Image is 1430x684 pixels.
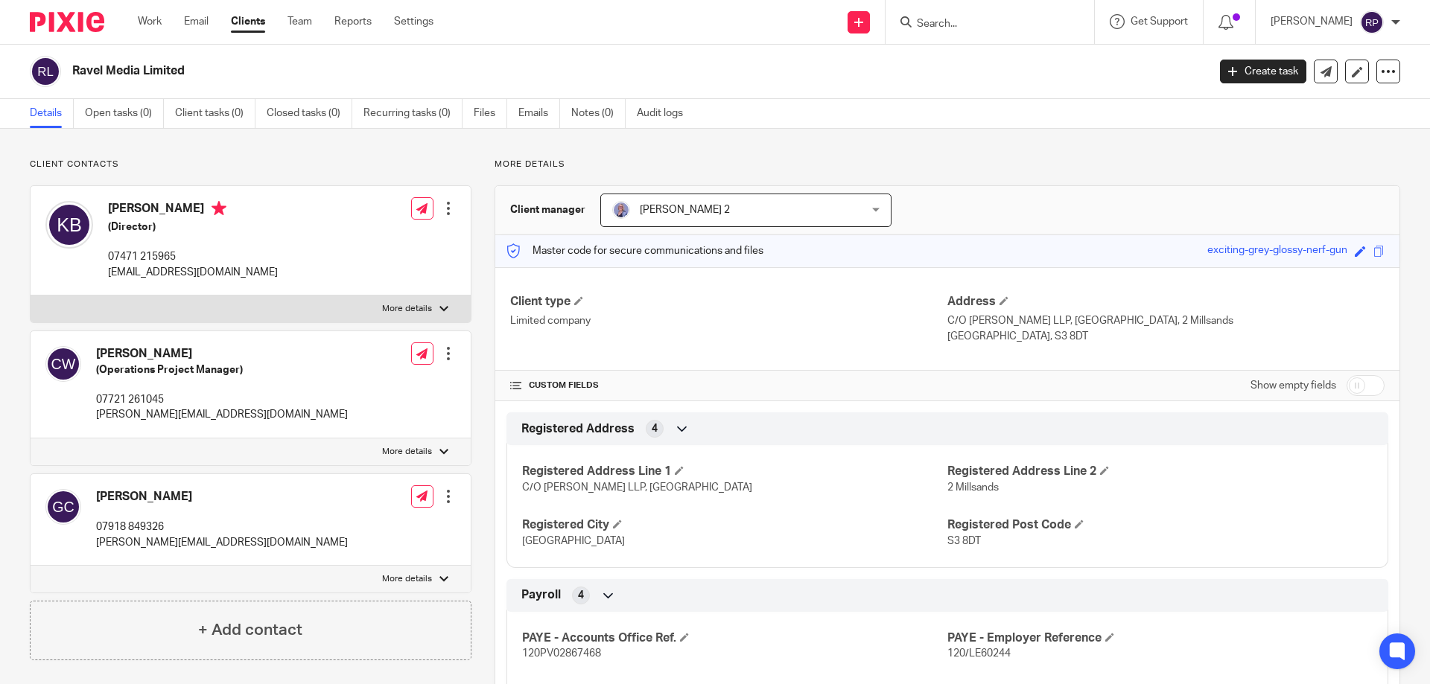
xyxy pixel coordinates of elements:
[522,536,625,546] span: [GEOGRAPHIC_DATA]
[522,630,947,646] h4: PAYE - Accounts Office Ref.
[1251,378,1336,393] label: Show empty fields
[947,630,1373,646] h4: PAYE - Employer Reference
[947,648,1011,659] span: 120/LE60244
[521,421,635,437] span: Registered Address
[612,201,630,219] img: JC%20Linked%20In.jpg
[510,202,585,217] h3: Client manager
[947,464,1373,479] h4: Registered Address Line 2
[96,489,348,505] h4: [PERSON_NAME]
[947,313,1385,328] p: C/O [PERSON_NAME] LLP, [GEOGRAPHIC_DATA], 2 Millsands
[637,99,694,128] a: Audit logs
[522,648,601,659] span: 120PV02867468
[108,201,278,220] h4: [PERSON_NAME]
[96,346,348,362] h4: [PERSON_NAME]
[1220,60,1306,83] a: Create task
[72,63,973,79] h2: Ravel Media Limited
[96,362,348,377] h5: (Operations Project Manager)
[947,482,999,493] span: 2 Millsands
[30,56,61,87] img: svg%3E
[175,99,255,128] a: Client tasks (0)
[947,536,981,546] span: S3 8DT
[108,220,278,234] h5: (Director)
[522,482,752,493] span: C/O [PERSON_NAME] LLP, [GEOGRAPHIC_DATA]
[96,392,348,407] p: 07721 261045
[96,407,348,422] p: [PERSON_NAME][EMAIL_ADDRESS][DOMAIN_NAME]
[522,517,947,533] h4: Registered City
[510,380,947,391] h4: CUSTOM FIELDS
[521,587,561,603] span: Payroll
[510,313,947,328] p: Limited company
[45,489,81,525] img: svg%3E
[915,18,1049,31] input: Search
[108,265,278,280] p: [EMAIL_ADDRESS][DOMAIN_NAME]
[382,446,432,458] p: More details
[1207,243,1347,260] div: exciting-grey-glossy-nerf-gun
[334,14,372,29] a: Reports
[640,205,730,215] span: [PERSON_NAME] 2
[1360,10,1384,34] img: svg%3E
[30,99,74,128] a: Details
[363,99,463,128] a: Recurring tasks (0)
[30,159,471,170] p: Client contacts
[394,14,433,29] a: Settings
[474,99,507,128] a: Files
[45,346,81,382] img: svg%3E
[495,159,1400,170] p: More details
[571,99,626,128] a: Notes (0)
[198,619,302,642] h4: + Add contact
[96,535,348,550] p: [PERSON_NAME][EMAIL_ADDRESS][DOMAIN_NAME]
[510,294,947,310] h4: Client type
[947,517,1373,533] h4: Registered Post Code
[30,12,104,32] img: Pixie
[231,14,265,29] a: Clients
[96,520,348,534] p: 07918 849326
[506,243,763,258] p: Master code for secure communications and files
[184,14,209,29] a: Email
[947,329,1385,344] p: [GEOGRAPHIC_DATA], S3 8DT
[1131,16,1188,27] span: Get Support
[652,421,658,436] span: 4
[522,464,947,479] h4: Registered Address Line 1
[382,573,432,585] p: More details
[212,201,226,216] i: Primary
[578,588,584,603] span: 4
[45,201,93,249] img: svg%3E
[1271,14,1353,29] p: [PERSON_NAME]
[138,14,162,29] a: Work
[518,99,560,128] a: Emails
[108,249,278,264] p: 07471 215965
[382,303,432,315] p: More details
[947,294,1385,310] h4: Address
[267,99,352,128] a: Closed tasks (0)
[287,14,312,29] a: Team
[85,99,164,128] a: Open tasks (0)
